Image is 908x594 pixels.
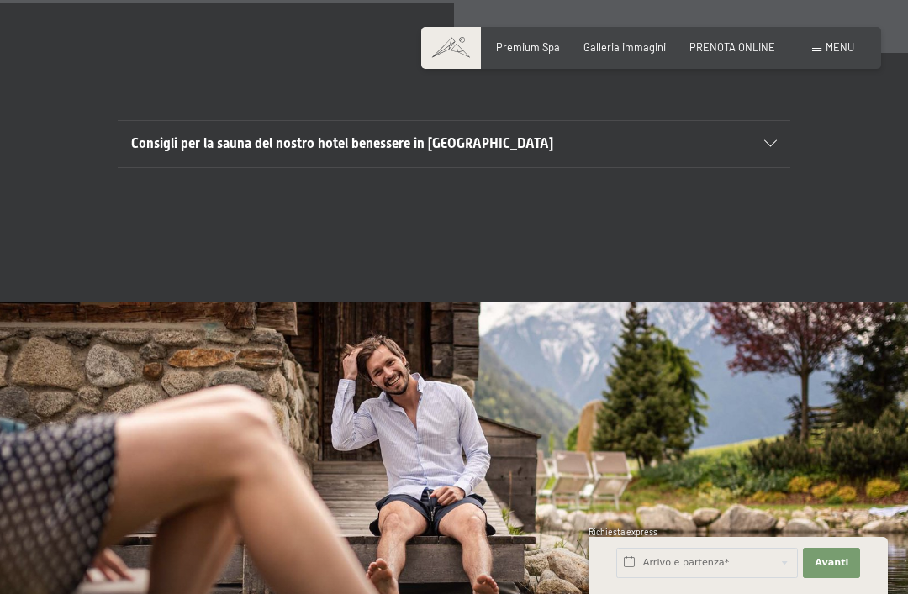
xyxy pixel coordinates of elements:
[131,135,553,151] span: Consigli per la sauna del nostro hotel benessere in [GEOGRAPHIC_DATA]
[589,527,657,537] span: Richiesta express
[815,556,848,570] span: Avanti
[803,548,860,578] button: Avanti
[583,40,666,54] a: Galleria immagini
[689,40,775,54] a: PRENOTA ONLINE
[826,40,854,54] span: Menu
[496,40,560,54] a: Premium Spa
